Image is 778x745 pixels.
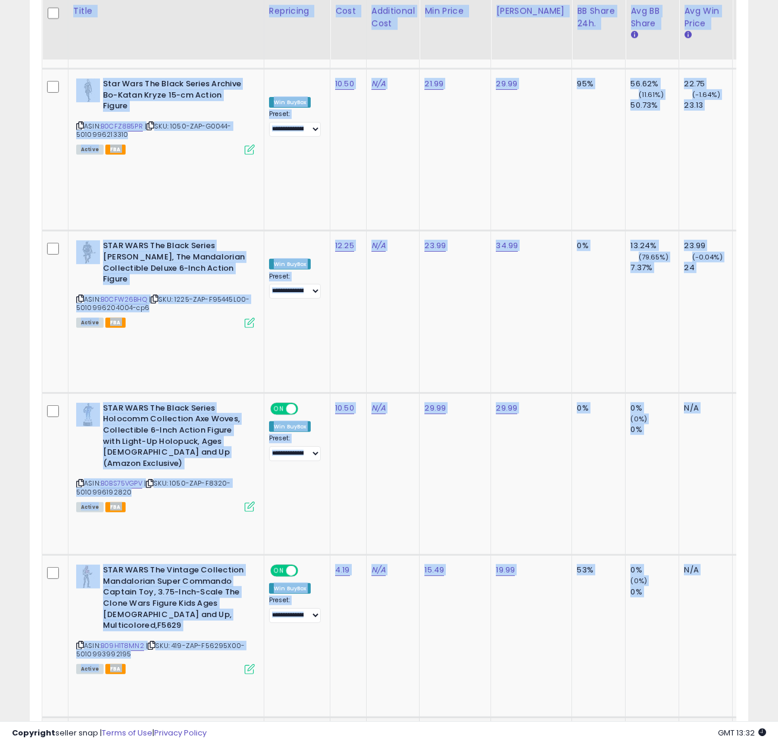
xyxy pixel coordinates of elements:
span: FBA [105,145,126,155]
b: Star Wars The Black Series Archive Bo-Katan Kryze 15-cm Action Figure [103,79,248,115]
div: Repricing [269,5,325,17]
div: 0% [630,403,679,414]
span: FBA [105,664,126,674]
span: All listings currently available for purchase on Amazon [76,145,104,155]
small: Avg Win Price. [684,30,691,40]
div: 23.13 [684,100,732,111]
div: Preset: [269,273,321,299]
a: 19.99 [496,564,515,576]
span: ON [271,566,286,576]
img: 31q1L6g5CjL._SL40_.jpg [76,79,100,102]
small: (11.61%) [639,90,664,99]
a: 10.50 [335,78,354,90]
div: ASIN: [76,240,255,326]
div: Win BuyBox [269,421,311,432]
div: 0% [577,403,616,414]
span: All listings currently available for purchase on Amazon [76,318,104,328]
a: Privacy Policy [154,727,207,738]
a: N/A [371,564,386,576]
b: STAR WARS The Black Series Holocomm Collection Axe Woves, Collectible 6-Inch Action Figure with L... [103,403,248,472]
a: B0CFW26BHQ [101,295,147,305]
div: Additional Cost [371,5,415,30]
a: 10.50 [335,402,354,414]
img: 415QGCL95gL._SL40_.jpg [76,240,100,264]
div: Win BuyBox [269,259,311,270]
a: 29.99 [424,402,446,414]
div: N/A [684,403,723,414]
a: 15.49 [424,564,444,576]
div: ASIN: [76,403,255,511]
div: seller snap | | [12,728,207,739]
span: | SKU: 1050-ZAP-G0044-5010996213310 [76,121,232,139]
img: 41El0WJN2oL._SL40_.jpg [76,403,100,427]
div: N/A [684,565,723,575]
div: Win BuyBox [269,97,311,108]
div: 23.99 [684,240,732,251]
img: 41342HKEfLL._SL40_.jpg [76,565,100,589]
div: Title [73,5,259,17]
small: (0%) [630,576,647,586]
div: Min Price [424,5,486,17]
div: 13.24% [630,240,679,251]
small: (0%) [630,414,647,424]
div: Cost [335,5,361,17]
a: N/A [371,402,386,414]
a: B0CFZ8B5PR [101,121,143,132]
span: OFF [296,403,315,414]
div: Avg BB Share [630,5,674,30]
a: 4.19 [335,564,350,576]
a: 12.25 [335,240,354,252]
div: 50.73% [630,100,679,111]
span: FBA [105,502,126,512]
div: Win BuyBox [269,583,311,594]
div: Avg Win Price [684,5,727,30]
a: 34.99 [496,240,518,252]
div: 0% [630,424,679,435]
a: 21.99 [424,78,443,90]
small: Avg BB Share. [630,30,638,40]
div: ASIN: [76,79,255,154]
div: 7.37% [630,262,679,273]
a: N/A [371,240,386,252]
div: 95% [577,79,616,89]
div: 0% [630,587,679,597]
a: 29.99 [496,78,517,90]
a: 29.99 [496,402,517,414]
div: [PERSON_NAME] [496,5,567,17]
span: OFF [296,566,315,576]
span: | SKU: 1225-ZAP-F95445L00-5010996204004-cp6 [76,295,249,312]
div: 0% [577,240,616,251]
b: STAR WARS The Black Series [PERSON_NAME], The Mandalorian Collectible Deluxe 6-Inch Action Figure [103,240,248,287]
small: (-0.04%) [692,252,723,262]
a: 23.99 [424,240,446,252]
div: 22.75 [684,79,732,89]
div: Preset: [269,110,321,137]
span: | SKU: 1050-ZAP-F8320-5010996192820 [76,478,231,496]
div: 53% [577,565,616,575]
span: All listings currently available for purchase on Amazon [76,664,104,674]
strong: Copyright [12,727,55,738]
a: B09H1T8MN2 [101,641,144,651]
div: Preset: [269,434,321,461]
span: ON [271,403,286,414]
div: ASIN: [76,565,255,672]
a: B0BS75VGPV [101,478,142,489]
span: FBA [105,318,126,328]
span: All listings currently available for purchase on Amazon [76,502,104,512]
a: N/A [371,78,386,90]
div: BB Share 24h. [577,5,620,30]
small: (-1.64%) [692,90,720,99]
small: (79.65%) [639,252,668,262]
div: Preset: [269,596,321,623]
div: 56.62% [630,79,679,89]
span: | SKU: 419-ZAP-F56295X00-5010993992195 [76,641,245,659]
a: Terms of Use [102,727,152,738]
div: 0% [630,565,679,575]
span: 2025-08-16 13:32 GMT [718,727,766,738]
div: 24 [684,262,732,273]
b: STAR WARS The Vintage Collection Mandalorian Super Commando Captain Toy, 3.75-Inch-Scale The Clon... [103,565,248,634]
